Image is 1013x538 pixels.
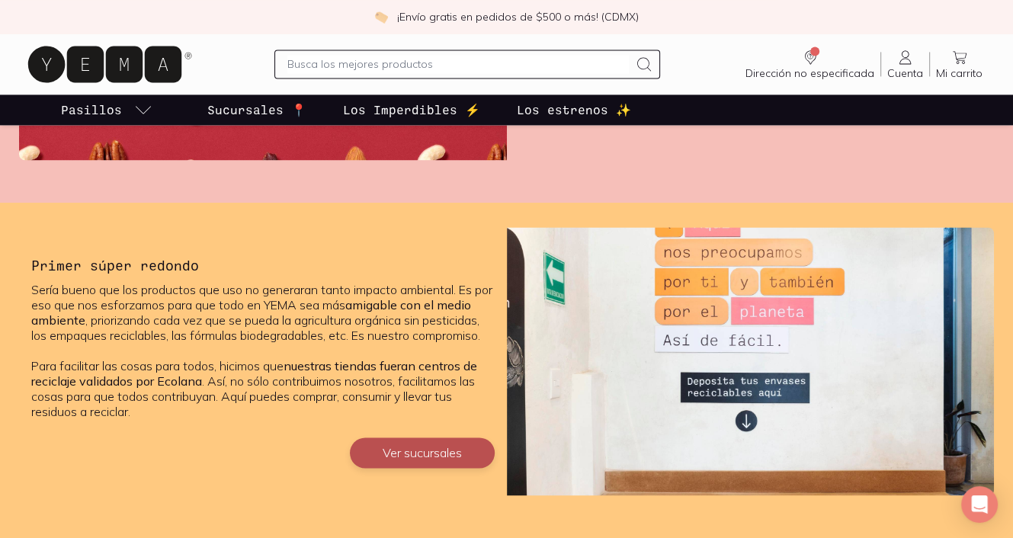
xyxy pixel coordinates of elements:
b: centros de reciclaje validados por [31,358,477,389]
a: Primer súper redondoPrimer súper redondoSería bueno que los productos que uso no generaran tanto ... [19,227,994,495]
p: Sería bueno que los productos que uso no generaran tanto impacto ambiental. Es por eso que nos es... [31,282,495,419]
p: Pasillos [61,101,122,119]
button: Ver sucursales [350,437,495,468]
a: pasillo-todos-link [58,94,155,125]
a: Sucursales 📍 [204,94,309,125]
a: Dirección no especificada [739,48,880,80]
a: Cuenta [881,48,929,80]
span: Mi carrito [936,66,983,80]
b: nuestras tiendas fueran [284,358,415,373]
p: ¡Envío gratis en pedidos de $500 o más! (CDMX) [397,9,639,24]
a: Los Imperdibles ⚡️ [340,94,483,125]
a: Los estrenos ✨ [514,94,634,125]
a: Mi carrito [930,48,989,80]
p: Sucursales 📍 [207,101,306,119]
b: Ecolana [157,373,202,389]
b: amigable con el medio ambiente [31,297,471,328]
h3: Primer súper redondo [31,255,199,275]
input: Busca los mejores productos [287,55,629,73]
div: Open Intercom Messenger [961,486,998,523]
p: Los Imperdibles ⚡️ [343,101,480,119]
span: Dirección no especificada [745,66,874,80]
span: Cuenta [887,66,923,80]
p: Los estrenos ✨ [517,101,631,119]
img: check [374,10,388,24]
img: Primer súper redondo [507,227,995,495]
